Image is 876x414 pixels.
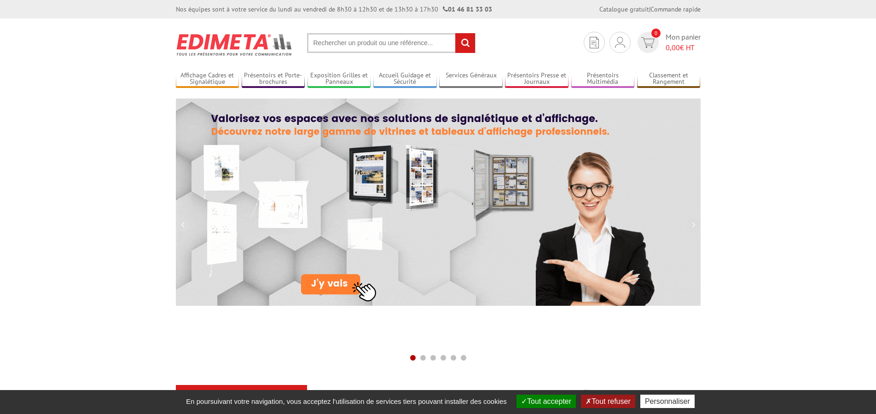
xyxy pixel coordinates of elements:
a: devis rapide 0 Mon panier 0,00€ HT [635,32,701,53]
strong: 01 46 81 33 03 [443,5,492,13]
a: Exposition Grilles et Panneaux [307,71,371,87]
input: Rechercher un produit ou une référence... [307,33,476,53]
a: Affichage Cadres et Signalétique [176,71,239,87]
img: devis rapide [590,37,599,48]
span: En poursuivant votre navigation, vous acceptez l'utilisation de services tiers pouvant installer ... [181,397,511,405]
span: 0,00 [666,43,680,52]
a: Présentoirs et Porte-brochures [242,71,305,87]
span: Mon panier [666,32,701,53]
input: rechercher [455,33,475,53]
div: Nos équipes sont à votre service du lundi au vendredi de 8h30 à 12h30 et de 13h30 à 17h30 [176,5,492,14]
span: € HT [666,42,701,53]
img: Présentoir, panneau, stand - Edimeta - PLV, affichage, mobilier bureau, entreprise [176,28,293,62]
a: Présentoirs Presse et Journaux [505,71,569,87]
b: Les promotions [580,387,696,405]
a: Accueil Guidage et Sécurité [373,71,437,87]
span: 0 [651,29,661,38]
a: Services Généraux [439,71,503,87]
div: | [599,5,701,14]
a: Commande rapide [650,5,701,13]
a: Classement et Rangement [637,71,701,87]
button: Tout refuser [581,395,635,408]
a: nouveautés [449,387,558,403]
button: Personnaliser (fenêtre modale) [640,395,695,408]
a: Catalogue gratuit [599,5,649,13]
img: devis rapide [641,37,655,48]
button: Tout accepter [516,395,576,408]
a: Destockage [318,387,427,403]
a: Présentoirs Multimédia [571,71,635,87]
img: devis rapide [615,37,625,48]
